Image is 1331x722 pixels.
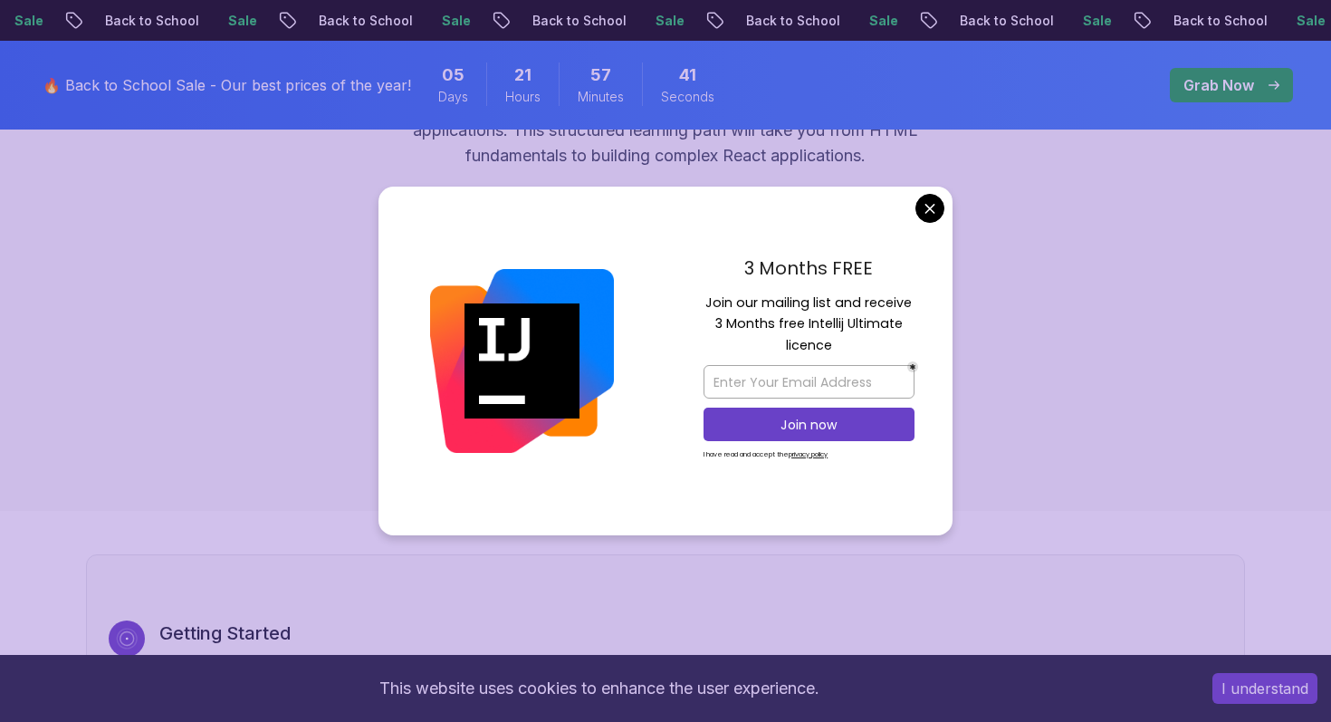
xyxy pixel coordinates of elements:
div: This website uses cookies to enhance the user experience. [14,669,1185,708]
h3: Getting Started [159,621,1222,646]
p: Sale [1065,12,1123,30]
p: Sale [210,12,268,30]
span: Minutes [578,88,624,106]
p: Back to School [301,12,424,30]
p: Back to School [87,12,210,30]
p: 🔥 Back to School Sale - Our best prices of the year! [43,74,411,96]
span: 41 Seconds [679,63,696,88]
span: Hours [505,88,541,106]
p: Grab Now [1183,74,1254,96]
button: Accept cookies [1212,673,1317,704]
span: Seconds [661,88,714,106]
p: Sale [851,12,909,30]
p: Back to School [514,12,637,30]
p: Back to School [942,12,1065,30]
p: Sale [637,12,695,30]
p: Back to School [1155,12,1278,30]
p: Master modern frontend development from basics to advanced React applications. This structured le... [361,92,970,168]
span: 21 Hours [514,63,531,88]
p: Back to School [728,12,851,30]
span: Days [438,88,468,106]
span: 57 Minutes [590,63,611,88]
p: Sale [424,12,482,30]
span: 5 Days [442,63,464,88]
